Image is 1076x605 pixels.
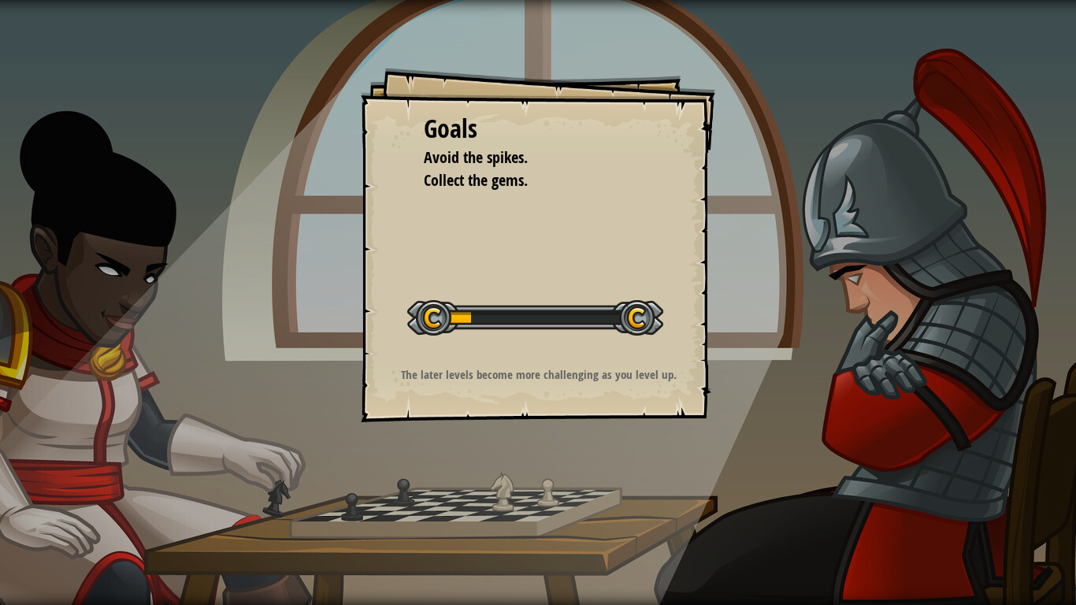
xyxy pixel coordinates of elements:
span: Avoid the spikes. [424,147,528,168]
li: Collect the gems. [404,169,648,192]
li: Avoid the spikes. [404,147,648,169]
span: Collect the gems. [424,169,528,191]
div: Goals [424,111,652,147]
p: The later levels become more challenging as you level up. [380,366,696,383]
